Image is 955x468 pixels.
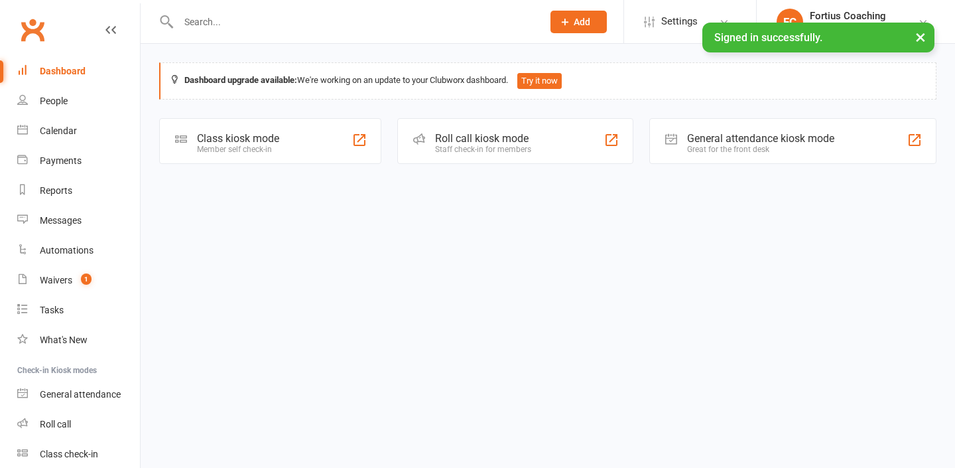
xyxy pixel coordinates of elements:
a: Automations [17,236,140,266]
div: Class check-in [40,449,98,459]
div: Roll call [40,419,71,429]
a: Calendar [17,116,140,146]
span: Signed in successfully. [714,31,822,44]
div: [GEOGRAPHIC_DATA] [810,22,899,34]
div: Messages [40,215,82,226]
div: Staff check-in for members [435,145,531,154]
a: What's New [17,325,140,355]
div: Dashboard [40,66,86,76]
a: General attendance kiosk mode [17,380,140,410]
div: Great for the front desk [687,145,834,154]
button: × [909,23,932,51]
div: What's New [40,335,88,345]
a: Payments [17,146,140,176]
div: People [40,96,68,106]
button: Add [550,11,607,33]
a: Tasks [17,295,140,325]
div: Fortius Coaching [810,10,899,22]
div: General attendance [40,389,121,400]
a: Reports [17,176,140,206]
div: Tasks [40,305,64,315]
div: Payments [40,155,82,166]
div: Automations [40,245,94,256]
input: Search... [174,13,533,31]
a: Dashboard [17,56,140,86]
div: General attendance kiosk mode [687,132,834,145]
div: We're working on an update to your Clubworx dashboard. [159,62,936,100]
a: Roll call [17,410,140,439]
div: Reports [40,185,72,196]
button: Try it now [517,73,562,89]
div: Calendar [40,125,77,136]
div: Roll call kiosk mode [435,132,531,145]
a: Messages [17,206,140,236]
div: Member self check-in [197,145,279,154]
div: FC [777,9,803,35]
div: Waivers [40,275,72,285]
span: 1 [81,273,92,285]
strong: Dashboard upgrade available: [184,75,297,85]
a: Clubworx [16,13,49,46]
span: Add [574,17,590,27]
a: Waivers 1 [17,266,140,295]
span: Settings [661,7,698,37]
div: Class kiosk mode [197,132,279,145]
a: People [17,86,140,116]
